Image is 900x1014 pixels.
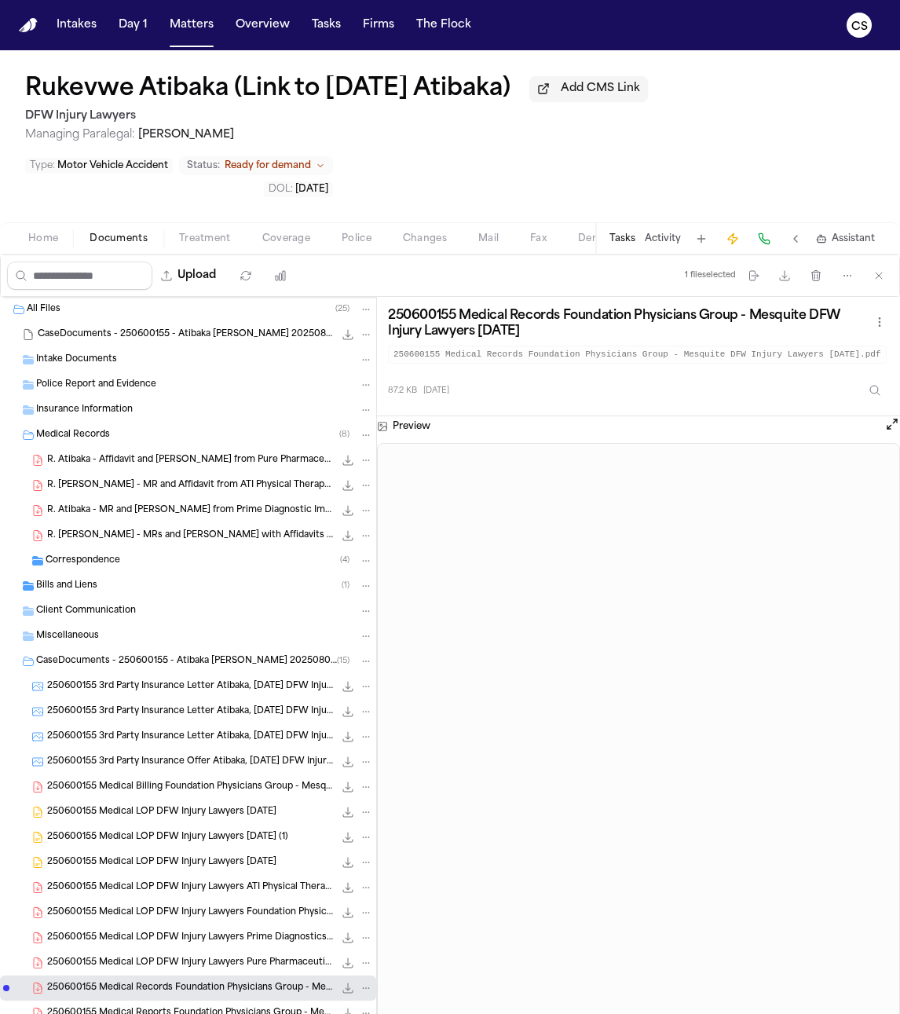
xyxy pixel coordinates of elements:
button: Download 250600155 Medical LOP DFW Injury Lawyers Prime Diagnostics Imaging - Mesquite 07-03-2025 [340,930,356,946]
button: Intakes [50,11,103,39]
span: 250600155 Medical Records Foundation Physicians Group - Mesquite DFW Injury Lawyers [DATE] [47,982,334,995]
span: ( 1 ) [342,581,349,590]
a: Home [19,18,38,33]
button: Download 250600155 Medical LOP DFW Injury Lawyers Pure Pharmaceuticals 06-23-2025 [340,955,356,971]
span: CaseDocuments - 250600155 - Atibaka [PERSON_NAME] 20250806201723 (unzipped) [36,655,337,668]
span: 250600155 3rd Party Insurance Letter Atibaka, [DATE] DFW Injury Lawyers [DATE] (2) [47,730,334,744]
span: Type : [30,161,55,170]
h2: DFW Injury Lawyers [25,107,648,126]
h3: Preview [393,420,430,433]
div: 1 file selected [685,270,736,280]
button: Download R. Atibaka - MRs and Bills with Affidavits from Foundation Physicians Group - 6.17.25 to... [340,528,356,544]
span: Bills and Liens [36,580,97,593]
a: The Flock [410,11,477,39]
button: Upload [152,262,225,290]
text: CS [851,21,868,32]
span: Ready for demand [225,159,311,172]
button: Firms [357,11,401,39]
button: Download R. Atibaka - MR and Bill Packet from Prime Diagnostic Imaging - 7.15.25 [340,503,356,518]
span: Home [28,232,58,245]
h3: 250600155 Medical Records Foundation Physicians Group - Mesquite DFW Injury Lawyers [DATE] [388,308,870,339]
span: 250600155 3rd Party Insurance Letter Atibaka, [DATE] DFW Injury Lawyers [DATE] (1) [47,705,334,719]
button: Day 1 [112,11,154,39]
button: Download 250600155 Medical LOP DFW Injury Lawyers 06-23-2025 (1) [340,829,356,845]
button: Tasks [609,232,635,245]
span: ( 8 ) [339,430,349,439]
span: 250600155 Medical LOP DFW Injury Lawyers Prime Diagnostics Imaging - Mesquite [DATE] [47,932,334,945]
span: Motor Vehicle Accident [57,161,168,170]
input: Search files [7,262,152,290]
span: ( 25 ) [335,305,349,313]
button: Change status from Ready for demand [179,156,333,175]
span: Mail [478,232,499,245]
span: Miscellaneous [36,630,99,643]
span: 250600155 Medical LOP DFW Injury Lawyers [DATE] [47,856,276,869]
button: Download 250600155 3rd Party Insurance Letter Atibaka, Sunday DFW Injury Lawyers 06-17-2025 (1) [340,704,356,719]
button: Download R. Atibaka - MR and Affidavit from ATI Physical Therapy - 6.20.25 [340,478,356,493]
span: ( 15 ) [337,657,349,665]
span: Insurance Information [36,404,133,417]
span: CaseDocuments - 250600155 - Atibaka [PERSON_NAME] 20250806201723.zip [38,328,334,342]
span: Demand [578,232,620,245]
button: Edit DOL: 2025-06-08 [264,181,333,197]
span: Assistant [832,232,875,245]
span: Managing Paralegal: [25,129,135,141]
span: Fax [530,232,547,245]
span: Intake Documents [36,353,117,367]
button: Assistant [816,232,875,245]
button: Download CaseDocuments - 250600155 - Atibaka v. Nguyen 20250806201723.zip [340,327,356,342]
span: 250600155 Medical LOP DFW Injury Lawyers Pure Pharmaceuticals [DATE] [47,957,334,970]
span: Medical Records [36,429,110,442]
button: Download 250600155 Medical Billing Foundation Physicians Group - Mesquite DFW Injury Lawyers 07-2... [340,779,356,795]
span: Documents [90,232,148,245]
span: R. [PERSON_NAME] - MRs and [PERSON_NAME] with Affidavits from Foundation Physicians Group - [DATE... [47,529,334,543]
button: Make a Call [753,228,775,250]
span: Police [342,232,371,245]
button: Inspect [861,376,889,405]
span: 250600155 Medical LOP DFW Injury Lawyers Foundation Physicians Group - Mesquite [DATE] [47,906,334,920]
button: Add CMS Link [529,76,648,101]
span: Client Communication [36,605,136,618]
span: 250600155 3rd Party Insurance Letter Atibaka, [DATE] DFW Injury Lawyers [DATE] [47,680,334,694]
button: Download 250600155 3rd Party Insurance Letter Atibaka, Sunday DFW Injury Lawyers 06-17-2025 (2) [340,729,356,745]
span: Police Report and Evidence [36,379,156,392]
button: Edit Type: Motor Vehicle Accident [25,158,173,174]
span: Treatment [179,232,231,245]
img: Finch Logo [19,18,38,33]
button: Download 250600155 Medical LOP DFW Injury Lawyers 06-23-2025 [340,804,356,820]
button: Activity [645,232,681,245]
span: [DATE] [423,385,449,397]
span: R. Atibaka - Affidavit and [PERSON_NAME] from Pure Pharmaceuticals - [DATE] [47,454,334,467]
span: Coverage [262,232,310,245]
span: R. Atibaka - MR and [PERSON_NAME] from Prime Diagnostic Imaging - [DATE] [47,504,334,518]
button: Add Task [690,228,712,250]
button: Open preview [884,416,900,437]
span: 250600155 Medical LOP DFW Injury Lawyers [DATE] [47,806,276,819]
button: Matters [163,11,220,39]
button: Tasks [305,11,347,39]
span: DOL : [269,185,293,194]
button: Open preview [884,416,900,432]
span: ( 4 ) [340,556,349,565]
button: Download 250600155 Medical LOP DFW Injury Lawyers ATI Physical Therapy- Mesquite 06-23-2025 [340,880,356,895]
code: 250600155 Medical Records Foundation Physicians Group - Mesquite DFW Injury Lawyers [DATE].pdf [388,346,887,364]
button: Edit matter name [25,75,510,104]
span: 250600155 3rd Party Insurance Offer Atibaka, [DATE] DFW Injury Lawyers [DATE] [47,756,334,769]
span: Correspondence [46,555,120,568]
button: Download 250600155 Medical LOP DFW Injury Lawyers 07-03-2025 [340,855,356,870]
button: Overview [229,11,296,39]
span: R. [PERSON_NAME] - MR and Affidavit from ATI Physical Therapy - [DATE] [47,479,334,492]
h1: Rukevwe Atibaka (Link to [DATE] Atibaka) [25,75,510,104]
button: Download R. Atibaka - Affidavit and Bill from Pure Pharmaceuticals - 6.26.25 [340,452,356,468]
span: 250600155 Medical Billing Foundation Physicians Group - Mesquite DFW Injury Lawyers [DATE] [47,781,334,794]
span: [PERSON_NAME] [138,129,234,141]
span: 250600155 Medical LOP DFW Injury Lawyers [DATE] (1) [47,831,288,844]
button: Download 250600155 Medical Records Foundation Physicians Group - Mesquite DFW Injury Lawyers 07-2... [340,980,356,996]
span: Status: [187,159,220,172]
span: All Files [27,303,60,317]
